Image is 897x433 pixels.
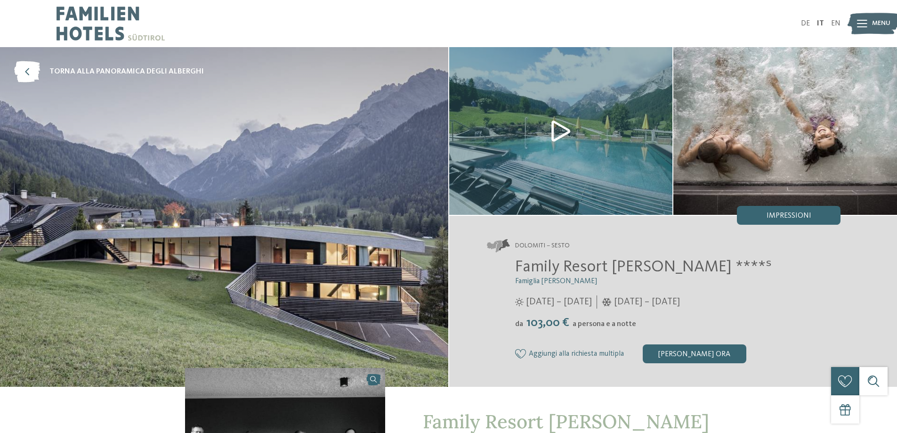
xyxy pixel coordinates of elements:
a: DE [801,20,810,27]
span: Dolomiti – Sesto [515,241,570,251]
i: Orari d'apertura inverno [602,298,612,306]
i: Orari d'apertura estate [515,298,524,306]
img: Il nostro family hotel a Sesto, il vostro rifugio sulle Dolomiti. [449,47,673,215]
div: [PERSON_NAME] ora [643,344,746,363]
span: 103,00 € [524,317,572,329]
span: Family Resort [PERSON_NAME] ****ˢ [515,259,772,275]
span: torna alla panoramica degli alberghi [49,66,204,77]
a: IT [817,20,824,27]
a: EN [831,20,840,27]
span: [DATE] – [DATE] [526,295,592,309]
span: da [515,320,523,328]
span: Famiglia [PERSON_NAME] [515,278,597,285]
img: Il nostro family hotel a Sesto, il vostro rifugio sulle Dolomiti. [673,47,897,215]
span: Menu [872,19,890,28]
a: torna alla panoramica degli alberghi [14,61,204,82]
span: [DATE] – [DATE] [614,295,680,309]
span: Aggiungi alla richiesta multipla [529,350,624,359]
span: Impressioni [767,212,811,220]
span: a persona e a notte [573,320,636,328]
